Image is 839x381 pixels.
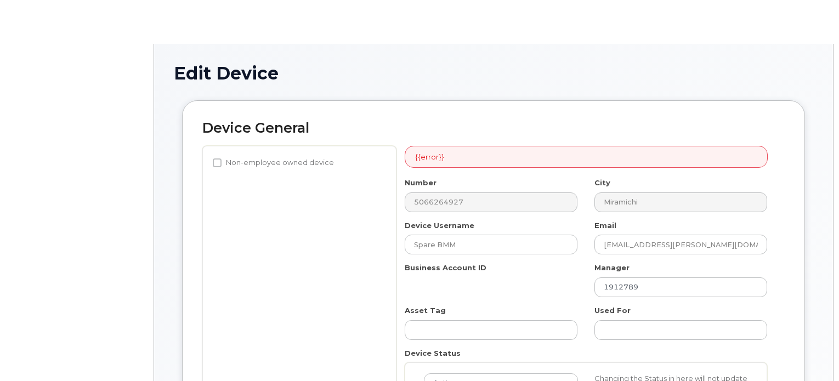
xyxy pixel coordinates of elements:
input: Select manager [594,277,767,297]
label: Device Username [405,220,474,231]
div: {{error}} [405,146,768,168]
label: Device Status [405,348,461,359]
h1: Edit Device [174,64,813,83]
label: City [594,178,610,188]
label: Manager [594,263,630,273]
label: Used For [594,305,631,316]
label: Asset Tag [405,305,446,316]
label: Business Account ID [405,263,486,273]
label: Non-employee owned device [213,156,334,169]
label: Number [405,178,436,188]
input: Non-employee owned device [213,158,222,167]
h2: Device General [202,121,785,136]
label: Email [594,220,616,231]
